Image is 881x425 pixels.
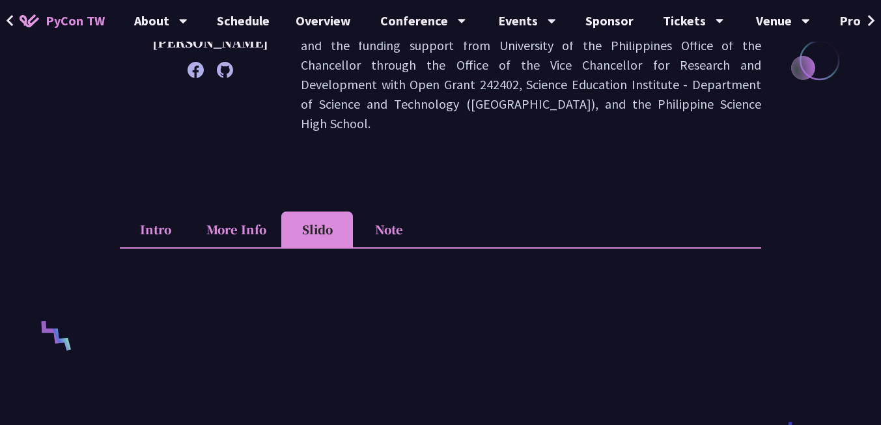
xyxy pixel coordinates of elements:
[120,212,191,247] li: Intro
[20,14,39,27] img: Home icon of PyCon TW 2025
[191,212,281,247] li: More Info
[281,212,353,247] li: Slido
[7,5,118,37] a: PyCon TW
[152,33,268,52] p: [PERSON_NAME]
[46,11,105,31] span: PyCon TW
[353,212,425,247] li: Note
